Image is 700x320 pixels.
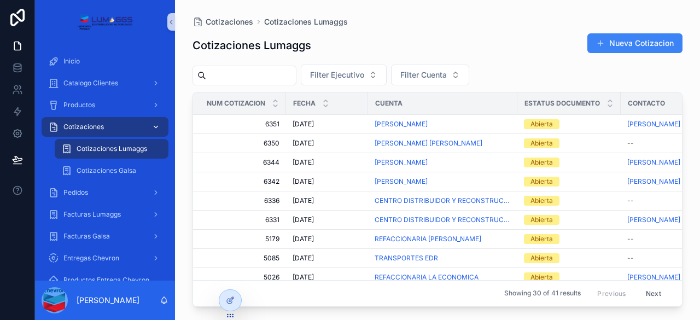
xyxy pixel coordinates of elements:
a: Facturas Galsa [42,226,168,246]
span: REFACCIONARIA LA ECONOMICA [375,273,479,282]
span: Cotizaciones [63,123,104,131]
a: -- [627,139,696,148]
a: [PERSON_NAME] [375,120,511,129]
span: REFACCIONARIA [PERSON_NAME] [375,235,481,243]
span: Contacto [628,99,665,108]
a: [DATE] [293,196,361,205]
a: CENTRO DISTRIBUIDOR Y RECONSTRUCTOR ATS [375,216,511,224]
a: 5026 [206,273,279,282]
a: Abierta [524,119,614,129]
a: REFACCIONARIA LA ECONOMICA [375,273,511,282]
a: [PERSON_NAME] [PERSON_NAME] [375,139,482,148]
span: -- [627,139,634,148]
a: Abierta [524,272,614,282]
a: Abierta [524,253,614,263]
a: Cotizaciones [192,16,253,27]
a: [PERSON_NAME] [375,177,428,186]
div: Abierta [530,253,553,263]
a: [DATE] [293,177,361,186]
a: [PERSON_NAME] [627,120,696,129]
span: [DATE] [293,120,314,129]
button: Select Button [391,65,469,85]
span: Facturas Lumaggs [63,210,121,219]
a: Productos Entrega Chevron [42,270,168,290]
a: 6344 [206,158,279,167]
a: [PERSON_NAME] [627,158,696,167]
span: 5085 [206,254,279,263]
span: [DATE] [293,235,314,243]
div: Abierta [530,272,553,282]
button: Next [638,285,669,302]
span: [DATE] [293,158,314,167]
a: -- [627,254,696,263]
span: [PERSON_NAME] [627,216,680,224]
span: [PERSON_NAME] [375,158,428,167]
a: 6350 [206,139,279,148]
a: Abierta [524,196,614,206]
a: TRANSPORTES EDR [375,254,438,263]
div: Abierta [530,234,553,244]
button: Nueva Cotizacion [587,33,682,53]
a: CENTRO DISTRIBUIDOR Y RECONSTRUCTOR ATS [375,196,511,205]
a: Pedidos [42,183,168,202]
a: [DATE] [293,235,361,243]
a: -- [627,235,696,243]
a: [PERSON_NAME] [375,158,511,167]
span: Filter Cuenta [400,69,447,80]
span: Inicio [63,57,80,66]
a: [PERSON_NAME] [627,273,696,282]
span: Facturas Galsa [63,232,110,241]
span: [PERSON_NAME] [627,273,680,282]
a: Cotizaciones Lumaggs [55,139,168,159]
span: [DATE] [293,216,314,224]
span: [PERSON_NAME] [627,177,680,186]
span: -- [627,235,634,243]
div: Abierta [530,119,553,129]
span: [DATE] [293,196,314,205]
span: Cotizaciones [206,16,253,27]
span: [DATE] [293,177,314,186]
span: [DATE] [293,139,314,148]
a: Cotizaciones [42,117,168,137]
span: Num Cotizacion [207,99,265,108]
a: Cotizaciones Lumaggs [264,16,348,27]
span: Catalogo Clientes [63,79,118,88]
a: Abierta [524,234,614,244]
span: [DATE] [293,254,314,263]
a: [DATE] [293,120,361,129]
a: [DATE] [293,216,361,224]
div: scrollable content [35,44,175,281]
span: Showing 30 of 41 results [504,289,581,298]
span: -- [627,196,634,205]
a: Catalogo Clientes [42,73,168,93]
a: -- [627,196,696,205]
a: [PERSON_NAME] [627,216,696,224]
a: Productos [42,95,168,115]
a: 6331 [206,216,279,224]
span: 6342 [206,177,279,186]
span: -- [627,254,634,263]
span: Entregas Chevron [63,254,119,263]
a: [DATE] [293,254,361,263]
div: Abierta [530,177,553,187]
a: Inicio [42,51,168,71]
a: [PERSON_NAME] [627,158,680,167]
span: Cotizaciones Lumaggs [77,144,147,153]
a: [DATE] [293,273,361,282]
a: Abierta [524,158,614,167]
a: 5179 [206,235,279,243]
span: [PERSON_NAME] [627,120,680,129]
a: Abierta [524,215,614,225]
div: Abierta [530,196,553,206]
p: [PERSON_NAME] [77,295,139,306]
